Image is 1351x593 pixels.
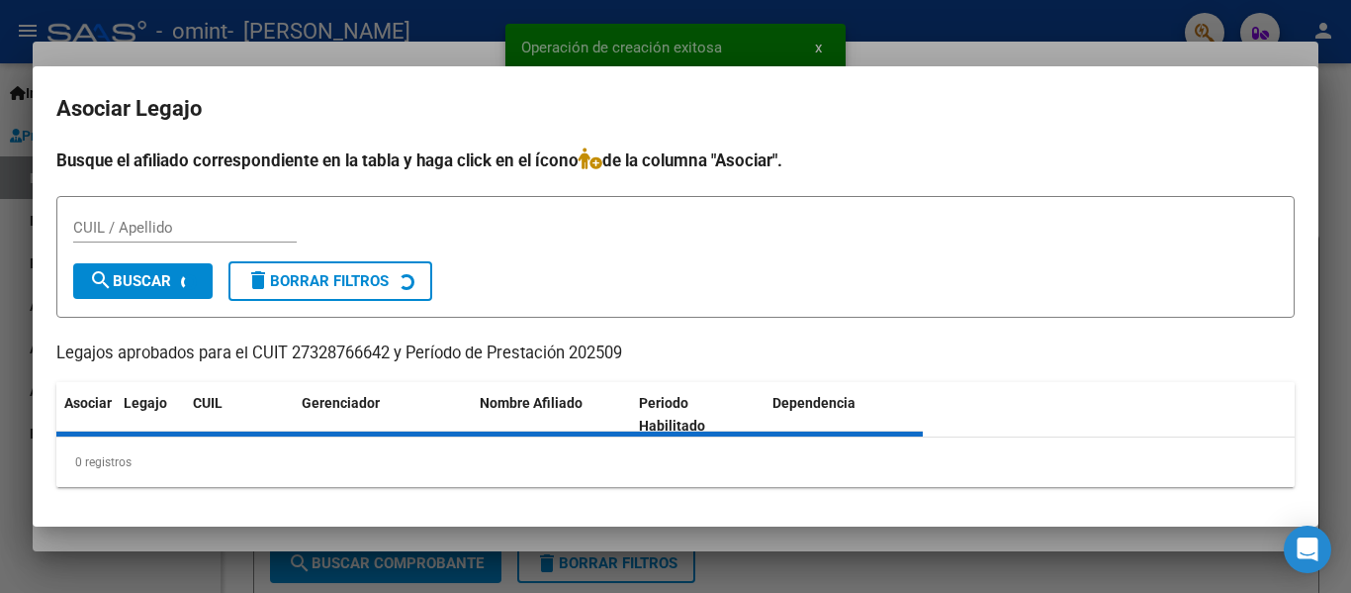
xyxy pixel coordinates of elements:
h2: Asociar Legajo [56,90,1295,128]
button: Buscar [73,263,213,299]
span: Dependencia [772,395,856,411]
mat-icon: delete [246,268,270,292]
mat-icon: search [89,268,113,292]
datatable-header-cell: Asociar [56,382,116,447]
span: Periodo Habilitado [639,395,705,434]
datatable-header-cell: Gerenciador [294,382,472,447]
div: Open Intercom Messenger [1284,526,1331,573]
datatable-header-cell: Dependencia [765,382,924,447]
span: Borrar Filtros [246,272,389,290]
span: Gerenciador [302,395,380,411]
datatable-header-cell: Legajo [116,382,185,447]
span: Asociar [64,395,112,411]
button: Borrar Filtros [228,261,432,301]
datatable-header-cell: Nombre Afiliado [472,382,631,447]
span: Legajo [124,395,167,411]
datatable-header-cell: Periodo Habilitado [631,382,765,447]
div: 0 registros [56,438,1295,487]
span: Buscar [89,272,171,290]
h4: Busque el afiliado correspondiente en la tabla y haga click en el ícono de la columna "Asociar". [56,148,1295,173]
span: CUIL [193,395,223,411]
p: Legajos aprobados para el CUIT 27328766642 y Período de Prestación 202509 [56,342,1295,366]
span: Nombre Afiliado [480,395,583,411]
datatable-header-cell: CUIL [185,382,294,447]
